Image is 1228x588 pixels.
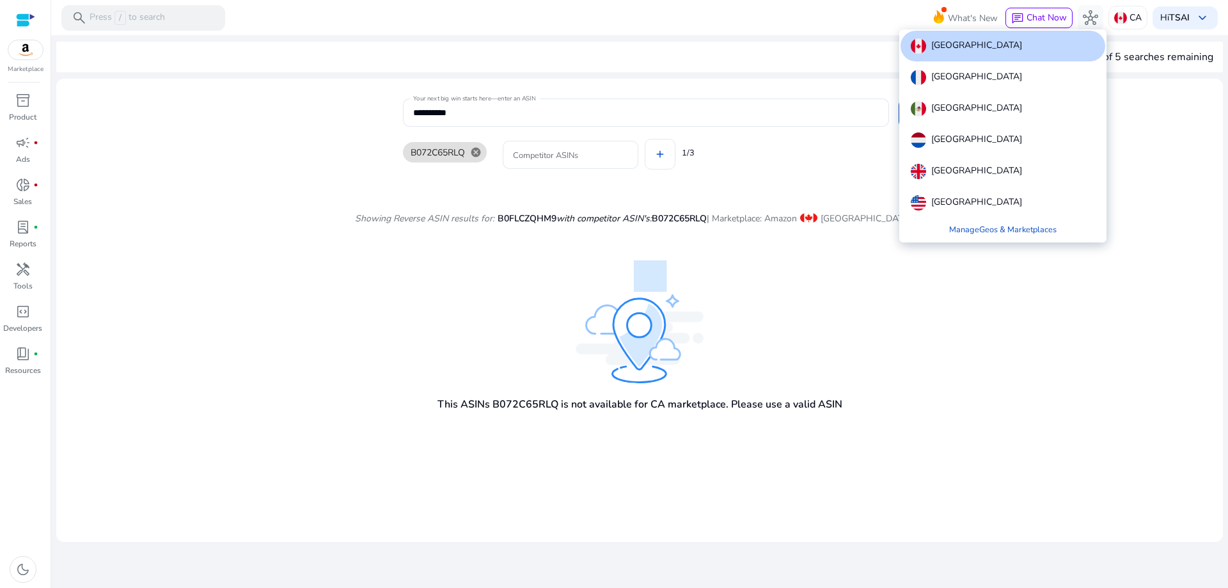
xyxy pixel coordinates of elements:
[911,101,926,116] img: mx.svg
[931,195,1022,211] p: [GEOGRAPHIC_DATA]
[939,218,1067,241] a: ManageGeos & Marketplaces
[931,132,1022,148] p: [GEOGRAPHIC_DATA]
[931,164,1022,179] p: [GEOGRAPHIC_DATA]
[931,38,1022,54] p: [GEOGRAPHIC_DATA]
[931,101,1022,116] p: [GEOGRAPHIC_DATA]
[931,70,1022,85] p: [GEOGRAPHIC_DATA]
[911,132,926,148] img: nl.svg
[911,38,926,54] img: ca.svg
[911,195,926,211] img: us.svg
[911,70,926,85] img: fr.svg
[911,164,926,179] img: uk.svg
